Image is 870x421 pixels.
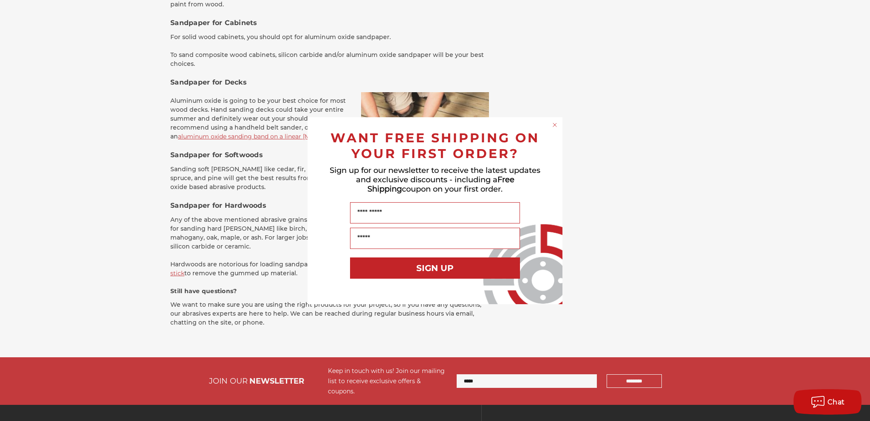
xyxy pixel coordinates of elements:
[828,398,845,406] span: Chat
[350,257,520,279] button: SIGN UP
[551,121,559,129] button: Close dialog
[794,389,862,415] button: Chat
[330,130,540,161] span: WANT FREE SHIPPING ON YOUR FIRST ORDER?
[367,175,514,194] span: Free Shipping
[330,166,540,194] span: Sign up for our newsletter to receive the latest updates and exclusive discounts - including a co...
